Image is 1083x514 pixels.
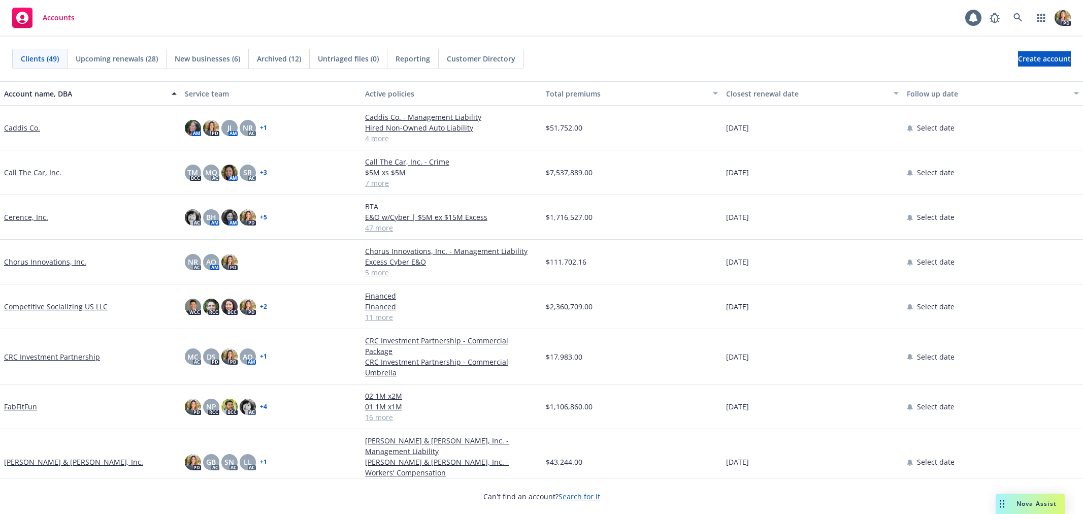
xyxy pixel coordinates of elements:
span: MC [187,351,199,362]
span: $7,537,889.00 [546,167,593,178]
img: photo [203,299,219,315]
a: 11 more [365,312,538,323]
span: Clients (49) [21,53,59,64]
a: Competitive Socializing US LLC [4,301,108,312]
span: [DATE] [726,351,749,362]
span: BH [206,212,216,222]
span: AO [206,256,216,267]
span: SN [224,457,234,467]
a: Cerence, Inc. [4,212,48,222]
img: photo [185,399,201,415]
span: Select date [917,122,955,133]
a: 16 more [365,412,538,423]
span: GB [206,457,216,467]
a: 02 1M x2M [365,391,538,401]
div: Account name, DBA [4,88,166,99]
a: Excess Cyber E&O [365,256,538,267]
span: [DATE] [726,301,749,312]
span: [DATE] [726,401,749,412]
span: Select date [917,167,955,178]
span: [DATE] [726,457,749,467]
span: MQ [205,167,217,178]
a: $5M xs $5M [365,167,538,178]
span: $51,752.00 [546,122,582,133]
span: Reporting [396,53,430,64]
div: Service team [185,88,357,99]
span: Select date [917,212,955,222]
a: CRC Investment Partnership - Commercial Package [365,335,538,357]
span: [DATE] [726,212,749,222]
a: + 1 [260,459,267,465]
div: Follow up date [907,88,1068,99]
span: [DATE] [726,122,749,133]
span: NP [206,401,216,412]
img: photo [185,120,201,136]
span: Select date [917,457,955,467]
a: 47 more [365,222,538,233]
span: [DATE] [726,256,749,267]
a: 4 more [365,133,538,144]
a: BTA [365,201,538,212]
span: NR [188,256,198,267]
a: + 1 [260,354,267,360]
span: $1,106,860.00 [546,401,593,412]
span: $1,716,527.00 [546,212,593,222]
img: photo [1055,10,1071,26]
span: New businesses (6) [175,53,240,64]
a: 5 more [365,267,538,278]
button: Nova Assist [996,494,1065,514]
a: Accounts [8,4,79,32]
span: NR [243,122,253,133]
span: [DATE] [726,167,749,178]
a: Search for it [559,492,600,501]
div: Active policies [365,88,538,99]
img: photo [221,165,238,181]
a: 7 more [365,178,538,188]
button: Total premiums [542,81,723,106]
a: + 4 [260,404,267,410]
span: DS [207,351,216,362]
span: $17,983.00 [546,351,582,362]
span: $43,244.00 [546,457,582,467]
span: Accounts [43,14,75,22]
img: photo [221,348,238,365]
a: Create account [1018,51,1071,67]
span: LL [244,457,252,467]
a: [PERSON_NAME] & [PERSON_NAME], Inc. - Workers' Compensation [365,457,538,478]
span: $111,702.16 [546,256,586,267]
img: photo [240,299,256,315]
a: + 5 [260,214,267,220]
span: JJ [227,122,232,133]
span: Can't find an account? [483,491,600,502]
a: Search [1008,8,1028,28]
span: Archived (12) [257,53,301,64]
span: Customer Directory [447,53,515,64]
span: SR [243,167,252,178]
div: Drag to move [996,494,1008,514]
span: Upcoming renewals (28) [76,53,158,64]
img: photo [221,254,238,270]
a: + 3 [260,170,267,176]
a: 5 more [365,478,538,489]
a: CRC Investment Partnership - Commercial Umbrella [365,357,538,378]
img: photo [221,209,238,226]
a: Switch app [1031,8,1052,28]
span: Nova Assist [1016,499,1057,508]
a: Caddis Co. - Management Liability [365,112,538,122]
a: Caddis Co. [4,122,40,133]
a: [PERSON_NAME] & [PERSON_NAME], Inc. [4,457,143,467]
img: photo [185,299,201,315]
img: photo [185,454,201,470]
a: Call The Car, Inc. [4,167,61,178]
span: TM [187,167,198,178]
a: Chorus Innovations, Inc. [4,256,86,267]
a: Report a Bug [984,8,1005,28]
a: 01 1M x1M [365,401,538,412]
span: Select date [917,301,955,312]
div: Closest renewal date [726,88,888,99]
